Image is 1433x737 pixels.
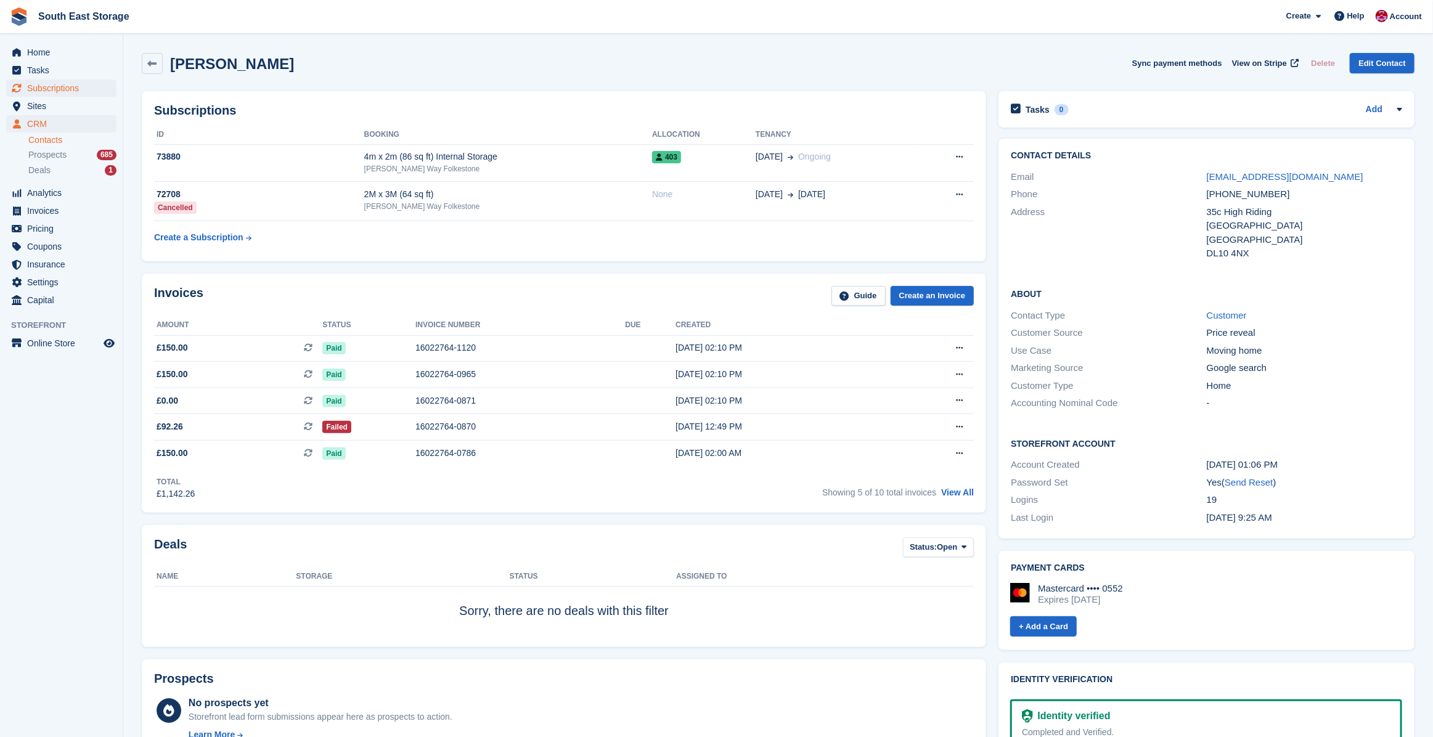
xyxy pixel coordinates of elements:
[6,274,116,291] a: menu
[33,6,134,26] a: South East Storage
[6,238,116,255] a: menu
[28,165,51,176] span: Deals
[27,184,101,202] span: Analytics
[1011,344,1207,358] div: Use Case
[1207,187,1403,202] div: [PHONE_NUMBER]
[157,420,183,433] span: £92.26
[6,115,116,132] a: menu
[154,537,187,560] h2: Deals
[676,368,891,381] div: [DATE] 02:10 PM
[1011,205,1207,261] div: Address
[28,149,67,161] span: Prospects
[1011,511,1207,525] div: Last Login
[364,188,652,201] div: 2M x 3M (64 sq ft)
[652,188,756,201] div: None
[798,188,825,201] span: [DATE]
[1011,170,1207,184] div: Email
[937,541,957,553] span: Open
[1022,709,1032,723] img: Identity Verification Ready
[154,286,203,306] h2: Invoices
[154,125,364,145] th: ID
[652,125,756,145] th: Allocation
[1011,563,1402,573] h2: Payment cards
[27,79,101,97] span: Subscriptions
[1207,493,1403,507] div: 19
[676,420,891,433] div: [DATE] 12:49 PM
[415,394,625,407] div: 16022764-0871
[831,286,886,306] a: Guide
[1207,396,1403,410] div: -
[676,341,891,354] div: [DATE] 02:10 PM
[1033,709,1111,723] div: Identity verified
[27,238,101,255] span: Coupons
[1207,310,1247,320] a: Customer
[157,487,195,500] div: £1,142.26
[322,447,345,460] span: Paid
[756,188,783,201] span: [DATE]
[1011,437,1402,449] h2: Storefront Account
[28,164,116,177] a: Deals 1
[154,202,197,214] div: Cancelled
[27,335,101,352] span: Online Store
[903,537,974,558] button: Status: Open
[1010,583,1030,603] img: Mastercard Logo
[322,316,415,335] th: Status
[154,188,364,201] div: 72708
[27,256,101,273] span: Insurance
[6,44,116,61] a: menu
[676,394,891,407] div: [DATE] 02:10 PM
[28,149,116,161] a: Prospects 685
[322,368,345,381] span: Paid
[97,150,116,160] div: 685
[1232,57,1287,70] span: View on Stripe
[6,202,116,219] a: menu
[676,447,891,460] div: [DATE] 02:00 AM
[1207,219,1403,233] div: [GEOGRAPHIC_DATA]
[296,567,509,587] th: Storage
[11,319,123,332] span: Storefront
[6,256,116,273] a: menu
[189,696,452,711] div: No prospects yet
[1038,594,1123,605] div: Expires [DATE]
[1011,476,1207,490] div: Password Set
[364,163,652,174] div: [PERSON_NAME] Way Folkestone
[27,274,101,291] span: Settings
[322,395,345,407] span: Paid
[1207,361,1403,375] div: Google search
[1026,104,1050,115] h2: Tasks
[6,79,116,97] a: menu
[1011,287,1402,299] h2: About
[1011,493,1207,507] div: Logins
[1390,10,1422,23] span: Account
[1207,246,1403,261] div: DL10 4NX
[1011,151,1402,161] h2: Contact Details
[154,231,243,244] div: Create a Subscription
[1207,233,1403,247] div: [GEOGRAPHIC_DATA]
[1207,344,1403,358] div: Moving home
[154,150,364,163] div: 73880
[1010,616,1077,637] a: + Add a Card
[102,336,116,351] a: Preview store
[1132,53,1222,73] button: Sync payment methods
[1207,512,1272,523] time: 2025-09-29 08:25:04 UTC
[6,220,116,237] a: menu
[154,567,296,587] th: Name
[1207,476,1403,490] div: Yes
[27,220,101,237] span: Pricing
[1011,326,1207,340] div: Customer Source
[1207,326,1403,340] div: Price reveal
[1207,458,1403,472] div: [DATE] 01:06 PM
[756,125,918,145] th: Tenancy
[415,420,625,433] div: 16022764-0870
[27,202,101,219] span: Invoices
[798,152,831,161] span: Ongoing
[1207,379,1403,393] div: Home
[1366,103,1382,117] a: Add
[1222,477,1276,487] span: ( )
[105,165,116,176] div: 1
[1227,53,1302,73] a: View on Stripe
[415,341,625,354] div: 16022764-1120
[1306,53,1340,73] button: Delete
[1225,477,1273,487] a: Send Reset
[652,151,681,163] span: 403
